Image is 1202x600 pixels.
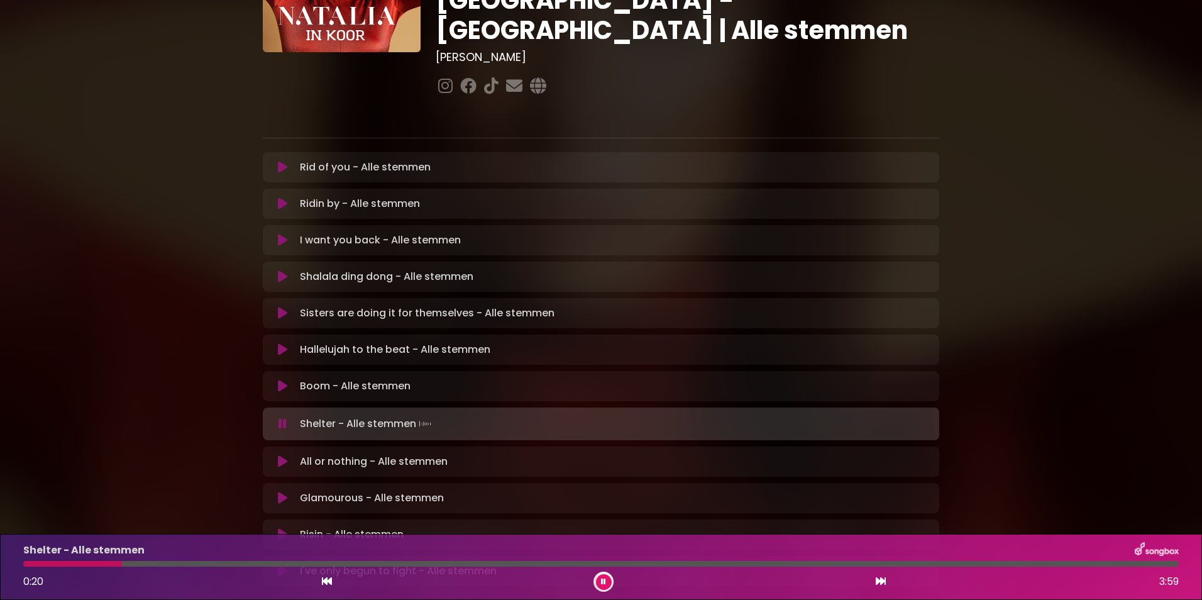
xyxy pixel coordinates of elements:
h3: [PERSON_NAME] [436,50,939,64]
p: Shelter - Alle stemmen [23,543,145,558]
img: waveform4.gif [416,415,434,433]
span: 3:59 [1159,574,1179,589]
p: I want you back - Alle stemmen [300,233,461,248]
p: Hallelujah to the beat - Alle stemmen [300,342,490,357]
p: Risin - Alle stemmen [300,527,404,542]
p: Shalala ding dong - Alle stemmen [300,269,473,284]
p: Ridin by - Alle stemmen [300,196,420,211]
p: Sisters are doing it for themselves - Alle stemmen [300,306,554,321]
p: Shelter - Alle stemmen [300,415,434,433]
p: Boom - Alle stemmen [300,379,411,394]
p: Rid of you - Alle stemmen [300,160,431,175]
span: 0:20 [23,574,43,589]
p: All or nothing - Alle stemmen [300,454,448,469]
p: Glamourous - Alle stemmen [300,491,444,506]
img: songbox-logo-white.png [1135,542,1179,558]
